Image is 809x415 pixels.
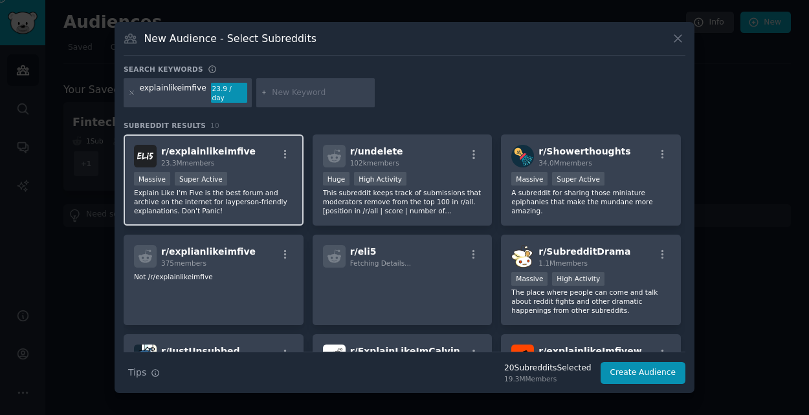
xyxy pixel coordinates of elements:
[538,159,592,167] span: 34.0M members
[161,246,256,257] span: r/ explianlikeimfive
[272,87,370,99] input: New Keyword
[134,172,170,186] div: Massive
[511,272,548,286] div: Massive
[175,172,227,186] div: Super Active
[134,145,157,167] img: explainlikeimfive
[511,188,670,215] p: A subreddit for sharing those miniature epiphanies that make the mundane more amazing.
[552,272,604,286] div: High Activity
[161,259,206,267] span: 375 members
[134,272,293,281] p: Not /r/explainlikeimfive
[601,362,686,384] button: Create Audience
[538,146,630,156] span: r/ Showerthoughts
[134,188,293,215] p: Explain Like I'm Five is the best forum and archive on the internet for layperson-friendly explan...
[124,65,203,74] h3: Search keywords
[350,259,411,267] span: Fetching Details...
[161,159,214,167] span: 23.3M members
[511,345,534,367] img: explainlikeImfiveweb3
[511,245,534,268] img: SubredditDrama
[323,345,346,367] img: ExplainLikeImCalvin
[211,83,247,103] div: 23.9 / day
[350,246,377,257] span: r/ eli5
[538,346,661,356] span: r/ explainlikeImfiveweb3
[538,246,630,257] span: r/ SubredditDrama
[144,32,316,45] h3: New Audience - Select Subreddits
[124,361,164,384] button: Tips
[511,145,534,167] img: Showerthoughts
[538,259,588,267] span: 1.1M members
[350,346,460,356] span: r/ ExplainLikeImCalvin
[511,172,548,186] div: Massive
[140,83,206,103] div: explainlikeimfive
[350,159,399,167] span: 102k members
[161,146,256,156] span: r/ explainlikeimfive
[134,345,157,367] img: JustUnsubbed
[350,146,403,156] span: r/ undelete
[504,363,591,374] div: 20 Subreddit s Selected
[210,122,219,129] span: 10
[504,374,591,383] div: 19.3M Members
[124,121,206,130] span: Subreddit Results
[128,366,146,379] span: Tips
[323,172,350,186] div: Huge
[161,346,239,356] span: r/ JustUnsubbed
[323,188,482,215] p: This subreddit keeps track of submissions that moderators remove from the top 100 in r/all. [posi...
[511,288,670,315] p: The place where people can come and talk about reddit fights and other dramatic happenings from o...
[354,172,406,186] div: High Activity
[552,172,604,186] div: Super Active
